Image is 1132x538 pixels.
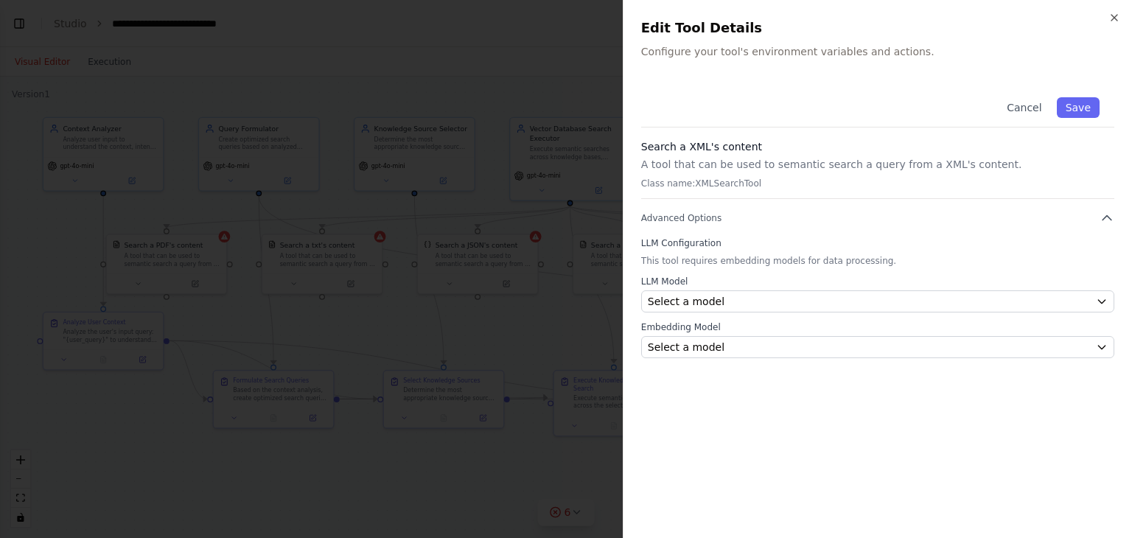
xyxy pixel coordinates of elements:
[1057,97,1100,118] button: Save
[641,18,1114,38] h2: Edit Tool Details
[641,290,1114,312] button: Select a model
[641,336,1114,358] button: Select a model
[648,294,724,309] span: Select a model
[648,340,724,354] span: Select a model
[641,44,1114,59] p: Configure your tool's environment variables and actions.
[641,139,1114,154] h3: Search a XML's content
[641,237,1114,249] label: LLM Configuration
[998,97,1050,118] button: Cancel
[641,321,1114,333] label: Embedding Model
[641,212,722,224] span: Advanced Options
[641,255,1114,267] p: This tool requires embedding models for data processing.
[641,211,1114,226] button: Advanced Options
[641,157,1114,172] p: A tool that can be used to semantic search a query from a XML's content.
[641,178,1114,189] p: Class name: XMLSearchTool
[641,276,1114,287] label: LLM Model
